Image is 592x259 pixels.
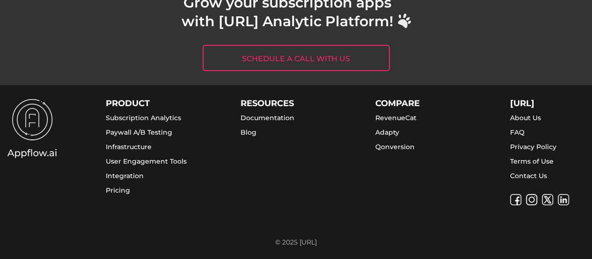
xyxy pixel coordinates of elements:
[241,114,294,122] a: Documentation
[542,194,553,205] img: twitter-icon
[558,194,569,205] img: linkedin-icon
[203,45,390,71] a: Schedule a call with us
[106,157,187,165] a: User Engagement Tools
[510,172,547,180] a: Contact Us
[510,128,525,137] a: FAQ
[106,143,152,151] a: Infrastructure
[375,99,469,108] div: COMPARE
[375,128,399,137] a: Adapty
[106,128,172,137] a: Paywall A/B Testing
[106,99,199,108] div: PRODUCT
[526,194,537,205] img: instagram-icon
[510,143,556,151] a: Privacy Policy
[241,99,334,108] div: RESOURCES
[106,172,144,180] a: Integration
[375,143,415,151] a: Qonversion
[375,114,417,122] a: RevenueCat
[510,157,554,165] a: Terms of Use
[106,114,181,122] a: Subscription Analytics
[241,128,256,137] a: Blog
[510,194,521,205] img: facebook-icon
[182,12,393,31] p: with [URL] Analytic Platform!
[510,114,541,122] a: About Us
[106,186,130,194] a: Pricing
